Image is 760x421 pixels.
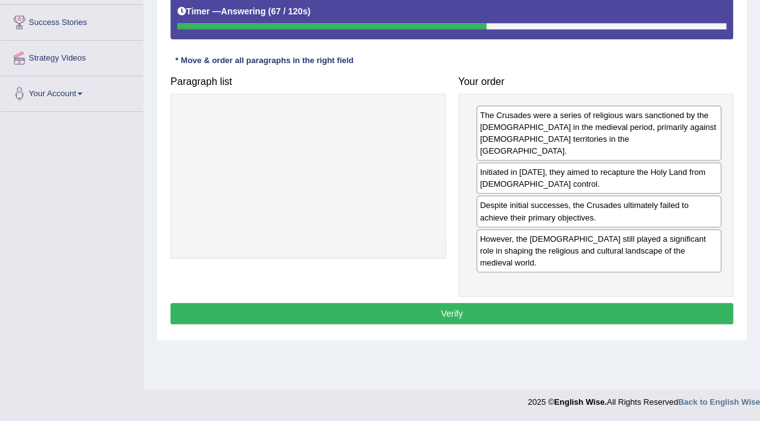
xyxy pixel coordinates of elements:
div: Initiated in [DATE], they aimed to recapture the Holy Land from [DEMOGRAPHIC_DATA] control. [476,162,722,194]
a: Success Stories [1,5,143,36]
div: * Move & order all paragraphs in the right field [170,55,358,67]
a: Your Account [1,76,143,107]
div: The Crusades were a series of religious wars sanctioned by the [DEMOGRAPHIC_DATA] in the medieval... [476,106,722,161]
h5: Timer — [177,7,310,16]
b: ) [307,6,310,16]
div: However, the [DEMOGRAPHIC_DATA] still played a significant role in shaping the religious and cult... [476,229,722,272]
div: Despite initial successes, the Crusades ultimately failed to achieve their primary objectives. [476,196,722,227]
a: Strategy Videos [1,41,143,72]
strong: English Wise. [554,397,606,407]
b: 67 / 120s [271,6,307,16]
button: Verify [170,303,733,324]
h4: Your order [458,76,734,87]
div: 2025 © All Rights Reserved [528,390,760,408]
h4: Paragraph list [170,76,446,87]
a: Back to English Wise [678,397,760,407]
b: Answering [221,6,266,16]
b: ( [268,6,271,16]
